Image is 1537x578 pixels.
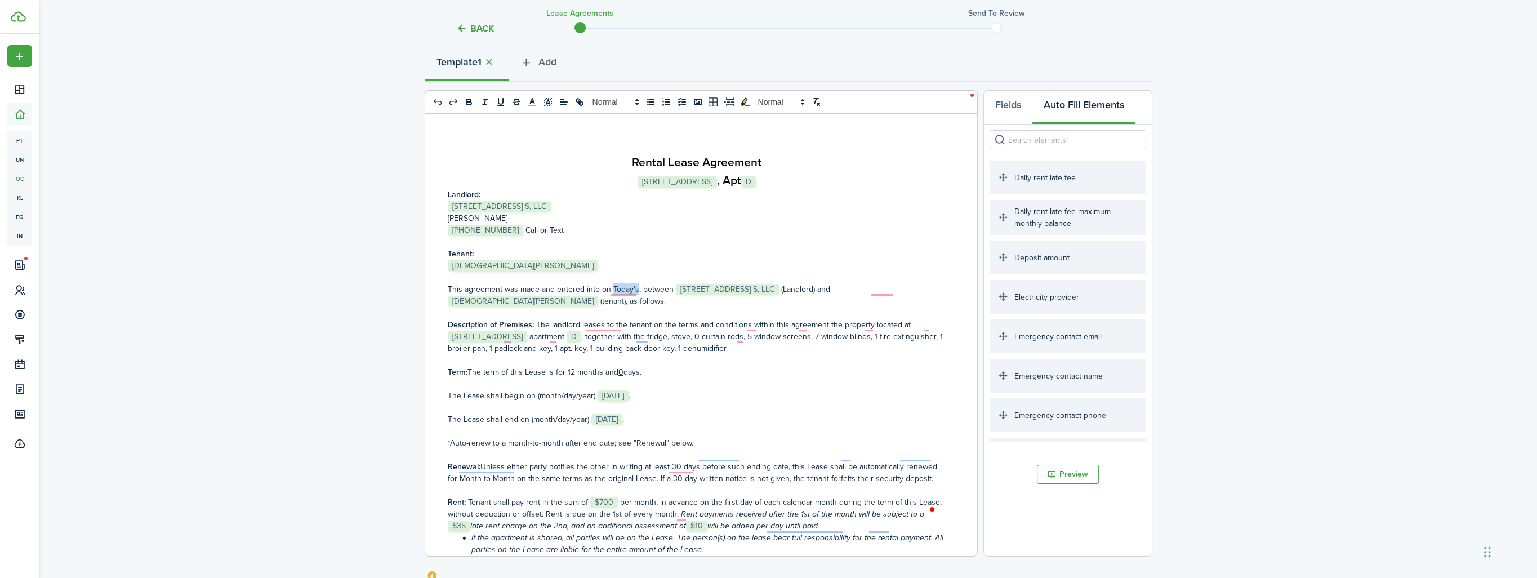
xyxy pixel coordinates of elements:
strong: , Apt [717,171,741,189]
h3: Lease Agreements [546,7,613,19]
strong: Template [436,55,478,70]
button: strike [509,95,524,109]
span: $700 [590,497,618,508]
a: in [7,226,32,246]
p: The term of this Lease is for 12 months and days. [448,366,946,378]
button: Open menu [7,45,32,67]
button: clean [808,95,824,109]
button: list: check [674,95,690,109]
span: $35 [448,521,470,532]
strong: Tenant: [448,248,474,260]
a: pt [7,131,32,150]
p: The Lease shall end on (month/day/year) ﻿ ﻿. [448,414,946,425]
div: To enrich screen reader interactions, please activate Accessibility in Grammarly extension settings [425,114,969,556]
input: Search elements [990,130,1146,149]
strong: Description of Premises: [448,319,534,331]
button: list: ordered [658,95,674,109]
span: [STREET_ADDRESS] S, LLC [676,284,779,295]
button: toggleMarkYellow: markYellow [737,95,753,109]
span: [DEMOGRAPHIC_DATA][PERSON_NAME] [448,260,598,272]
button: image [690,95,706,109]
img: TenantCloud [11,11,26,22]
button: Close tab [482,56,497,69]
p: Unless either party notifies the other in writing at least 30 days before such ending date, this ... [448,461,946,484]
em: If the apartment is shared, all parties will be on the Lease. The person(s) on the lease bear ful... [471,532,943,555]
strong: Rent: [448,496,466,508]
strong: Landlord: [448,189,480,201]
span: $10 [686,521,707,532]
button: Auto Fill Elements [1032,91,1135,125]
strong: Rental Lease Agreement [632,153,761,171]
p: The Lease shall begin on (month/day/year) ﻿ ﻿. [448,390,946,402]
u: 0 [618,366,623,378]
button: bold [461,95,477,109]
button: undo: undo [430,95,445,109]
span: D [567,331,581,343]
a: kl [7,188,32,207]
span: [STREET_ADDRESS] [448,331,527,343]
span: Add [538,55,556,70]
span: [STREET_ADDRESS] S, LLC [448,201,551,212]
button: link [572,95,587,109]
button: table-better [706,95,721,109]
span: [STREET_ADDRESS] [638,176,717,188]
p: Call or Text [448,224,946,236]
p: *Auto-renew to a month-to-month after end date; see "Renewal" below. [448,437,946,449]
span: [DATE] [591,414,622,425]
p: This agreement was made and entered into on Today's, between ﻿ ﻿ (Landlord) and ﻿ ﻿ (tenant), as ... [448,283,946,307]
button: Add [509,48,568,82]
p: Tenant shall pay rent in the sum of ﻿ ﻿ per month, in advance on the first day of each calendar m... [448,496,946,532]
p: The landlord leases to the tenant on the terms and conditions within this agreement the property ... [448,319,946,354]
button: redo: redo [445,95,461,109]
a: oc [7,169,32,188]
button: Back [456,23,494,34]
em: will be added per day until paid. [707,520,819,532]
button: Preview [1037,465,1099,484]
strong: Term: [448,366,467,378]
span: [DATE] [598,390,629,402]
div: Drag [1484,535,1491,569]
button: italic [477,95,493,109]
button: pageBreak [721,95,737,109]
a: eq [7,207,32,226]
strong: Rent can be paid to the landlord by the options listed below: [448,555,660,567]
span: [PHONE_NUMBER] [448,225,523,236]
span: [DEMOGRAPHIC_DATA][PERSON_NAME] [448,296,598,307]
em: Rent payments received after the 1st of the month will be subject to a [681,508,924,520]
iframe: Chat Widget [1349,456,1537,578]
p: [PERSON_NAME] [448,212,946,224]
a: un [7,150,32,169]
button: Fields [984,91,1032,125]
h3: Send to review [968,7,1025,19]
strong: 1 [478,55,482,70]
strong: Renewal: [448,461,480,473]
span: D [741,176,756,188]
button: list: bullet [643,95,658,109]
em: late rent charge on the 2nd, and an additional assessment of [470,520,686,532]
button: underline [493,95,509,109]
